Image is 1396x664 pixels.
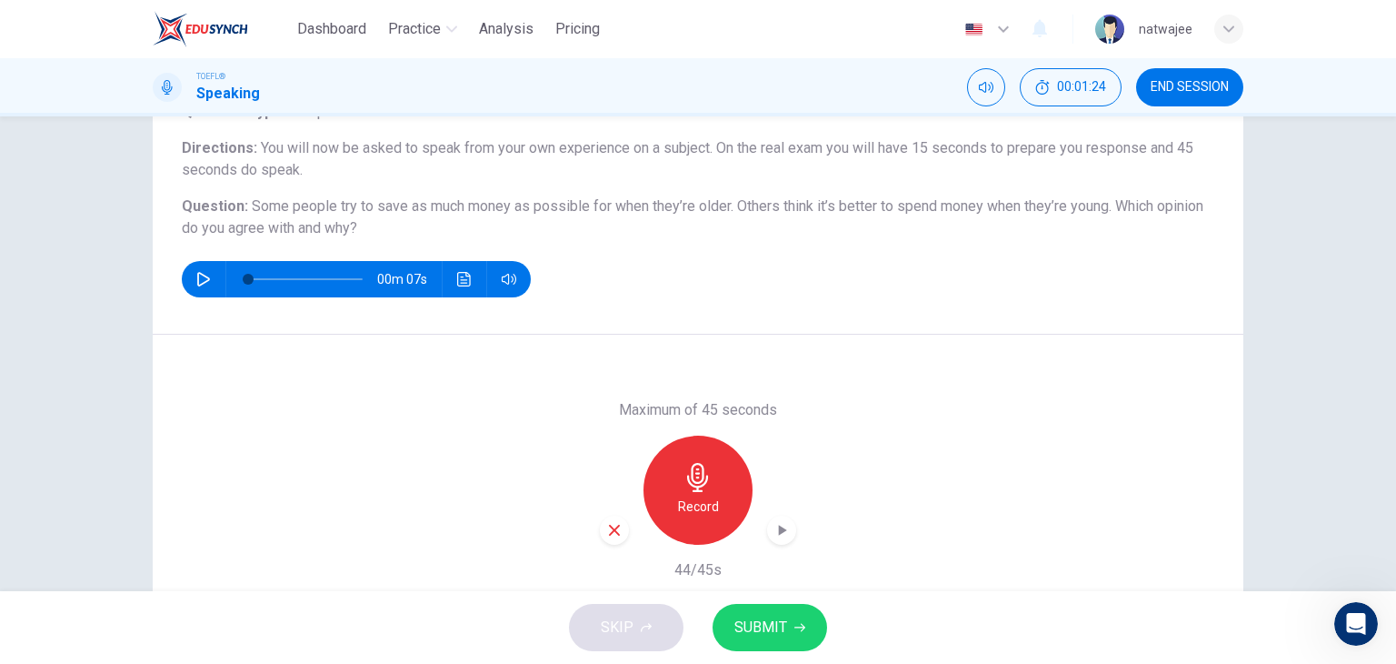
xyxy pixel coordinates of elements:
button: Click to see the audio transcription [450,261,479,297]
a: EduSynch logo [153,11,290,47]
h6: Directions : [182,137,1214,181]
button: END SESSION [1136,68,1243,106]
button: Record [643,436,753,545]
img: EduSynch logo [153,11,248,47]
div: Did this answer your question? [22,458,603,478]
span: neutral face reaction [289,476,336,512]
span: 00m 07s [377,261,442,297]
span: Pricing [555,18,600,40]
button: SUBMIT [713,604,827,651]
span: TOEFL® [196,70,225,83]
span: You will now be asked to speak from your own experience on a subject. On the real exam you will h... [182,139,1193,178]
div: Mute [967,68,1005,106]
span: Dashboard [297,18,366,40]
span: Analysis [479,18,533,40]
div: Close [581,7,613,40]
iframe: Intercom live chat [1334,602,1378,646]
span: 😐 [299,476,325,512]
button: Analysis [472,13,541,45]
span: Some people try to save as much money as possible for when they’re older. Others think it’s bette... [252,197,1112,215]
h6: Record [678,496,719,518]
h6: Question : [182,196,1214,239]
div: Hide [1020,68,1122,106]
h6: 44/45s [674,559,722,581]
button: 00:01:24 [1020,68,1122,106]
span: smiley reaction [336,476,384,512]
span: disappointed reaction [242,476,289,512]
h1: Speaking [196,83,260,105]
img: en [962,23,985,36]
span: END SESSION [1151,80,1229,95]
span: SUBMIT [734,615,787,640]
button: Dashboard [290,13,374,45]
h6: Maximum of 45 seconds [619,399,777,421]
span: 😃 [346,476,373,512]
div: natwajee [1139,18,1192,40]
a: Open in help center [240,535,385,549]
button: Collapse window [546,7,581,42]
button: Practice [381,13,464,45]
span: 😞 [252,476,278,512]
span: 00:01:24 [1057,80,1106,95]
button: go back [12,7,46,42]
span: Practice [388,18,441,40]
img: Profile picture [1095,15,1124,44]
button: Pricing [548,13,607,45]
